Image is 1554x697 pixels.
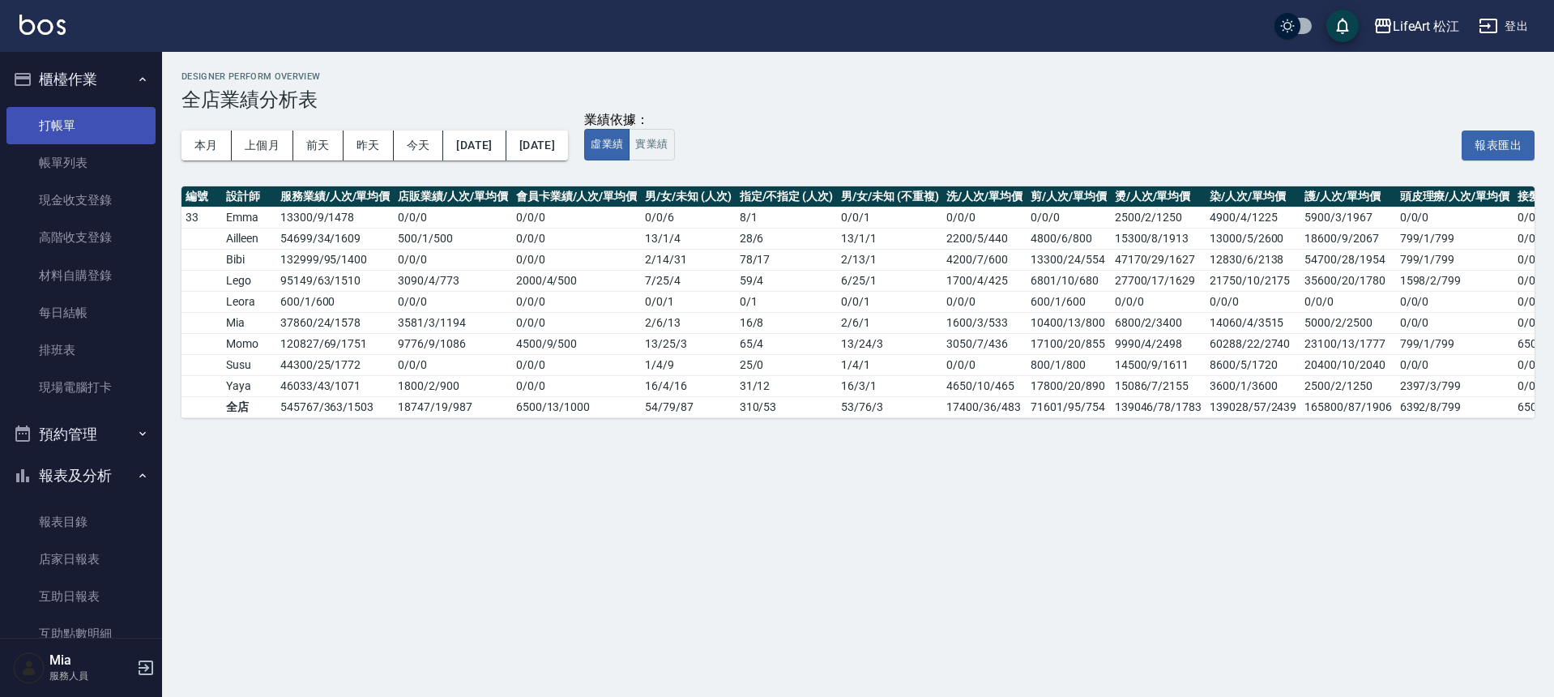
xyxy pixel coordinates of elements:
td: 65 / 4 [736,333,837,354]
button: [DATE] [506,130,568,160]
td: 46033 / 43 / 1071 [276,375,394,396]
h2: Designer Perform Overview [181,71,1535,82]
td: 0/0/0 [1300,291,1395,312]
a: 材料自購登錄 [6,257,156,294]
td: 44300 / 25 / 1772 [276,354,394,375]
td: 3090 / 4 / 773 [394,270,511,291]
td: 139028/57/2439 [1206,396,1300,417]
td: Momo [222,333,276,354]
button: 預約管理 [6,413,156,455]
th: 洗/人次/單均價 [942,186,1027,207]
a: 每日結帳 [6,294,156,331]
td: 95149 / 63 / 1510 [276,270,394,291]
a: 報表目錄 [6,503,156,541]
td: 全店 [222,396,276,417]
td: 0/0/0 [1206,291,1300,312]
td: 5000/2/2500 [1300,312,1395,333]
img: Logo [19,15,66,35]
td: 139046/78/1783 [1111,396,1206,417]
td: 31 / 12 [736,375,837,396]
td: 0 / 0 / 0 [512,354,641,375]
td: 600 / 1 / 600 [276,291,394,312]
td: 10400/13/800 [1027,312,1111,333]
td: 6500 / 13 / 1000 [512,396,641,417]
td: 14500/9/1611 [1111,354,1206,375]
a: 打帳單 [6,107,156,144]
td: 8600/5/1720 [1206,354,1300,375]
td: 0/0/0 [942,207,1027,228]
td: 2 / 6 / 1 [837,312,942,333]
td: 13 / 24 / 3 [837,333,942,354]
h3: 全店業績分析表 [181,88,1535,111]
th: 剪/人次/單均價 [1027,186,1111,207]
button: 報表及分析 [6,455,156,497]
td: 4650/10/465 [942,375,1027,396]
td: 4900/4/1225 [1206,207,1300,228]
button: 虛業績 [584,129,630,160]
td: 23100/13/1777 [1300,333,1395,354]
th: 設計師 [222,186,276,207]
td: 9990/4/2498 [1111,333,1206,354]
td: 71601/95/754 [1027,396,1111,417]
td: 37860 / 24 / 1578 [276,312,394,333]
td: Mia [222,312,276,333]
th: 頭皮理療/人次/單均價 [1396,186,1513,207]
button: 報表匯出 [1462,130,1535,160]
td: 0/0/0 [1111,291,1206,312]
td: 18600/9/2067 [1300,228,1395,249]
td: 54700/28/1954 [1300,249,1395,270]
td: 0 / 0 / 1 [641,291,735,312]
td: 16 / 3 / 1 [837,375,942,396]
td: 12830/6/2138 [1206,249,1300,270]
td: 0 / 0 / 0 [512,249,641,270]
td: 0/0/0 [1396,291,1513,312]
td: 310 / 53 [736,396,837,417]
button: 登出 [1472,11,1535,41]
td: 54699 / 34 / 1609 [276,228,394,249]
td: 6801/10/680 [1027,270,1111,291]
td: 0/0/0 [942,354,1027,375]
td: 3600/1/3600 [1206,375,1300,396]
td: 0 / 1 [736,291,837,312]
a: 帳單列表 [6,144,156,182]
td: 0 / 0 / 0 [512,291,641,312]
th: 編號 [181,186,222,207]
td: 47170/29/1627 [1111,249,1206,270]
td: 2200/5/440 [942,228,1027,249]
td: 15086/7/2155 [1111,375,1206,396]
td: 15300/8/1913 [1111,228,1206,249]
td: 1800 / 2 / 900 [394,375,511,396]
td: 0 / 0 / 0 [394,291,511,312]
td: 0/0/0 [1396,354,1513,375]
p: 服務人員 [49,669,132,683]
td: 25 / 0 [736,354,837,375]
td: 59 / 4 [736,270,837,291]
td: 0 / 0 / 0 [394,354,511,375]
td: 33 [181,207,222,228]
td: 600/1/600 [1027,291,1111,312]
a: 現金收支登錄 [6,182,156,219]
td: 13300/24/554 [1027,249,1111,270]
th: 會員卡業績/人次/單均價 [512,186,641,207]
td: 0 / 0 / 1 [837,291,942,312]
td: 3581 / 3 / 1194 [394,312,511,333]
div: LifeArt 松江 [1393,16,1460,36]
button: save [1326,10,1359,42]
td: 799/1/799 [1396,333,1513,354]
a: 互助點數明細 [6,615,156,652]
td: 2500/2/1250 [1111,207,1206,228]
td: 2397/3/799 [1396,375,1513,396]
th: 染/人次/單均價 [1206,186,1300,207]
td: 0 / 0 / 0 [512,207,641,228]
td: 0 / 0 / 6 [641,207,735,228]
td: 0/0/0 [1396,207,1513,228]
td: Leora [222,291,276,312]
button: 櫃檯作業 [6,58,156,100]
td: 16 / 8 [736,312,837,333]
td: 545767 / 363 / 1503 [276,396,394,417]
td: 28 / 6 [736,228,837,249]
td: 1600/3/533 [942,312,1027,333]
td: Ailleen [222,228,276,249]
th: 服務業績/人次/單均價 [276,186,394,207]
td: 0/0/0 [942,291,1027,312]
